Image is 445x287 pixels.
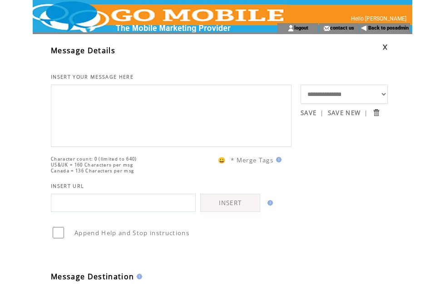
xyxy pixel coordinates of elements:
[361,25,367,32] img: backArrow.gif
[301,109,316,117] a: SAVE
[287,25,294,32] img: account_icon.gif
[231,156,273,164] span: * Merge Tags
[273,157,282,162] img: help.gif
[51,183,84,189] span: INSERT URL
[51,162,133,168] span: US&UK = 160 Characters per msg
[51,156,137,162] span: Character count: 0 (limited to 640)
[372,108,381,117] input: Submit
[265,200,273,206] img: help.gif
[200,194,260,212] a: INSERT
[134,274,142,279] img: help.gif
[51,168,134,174] span: Canada = 136 Characters per msg
[323,25,330,32] img: contact_us_icon.gif
[51,45,115,55] span: Message Details
[74,229,189,237] span: Append Help and Stop instructions
[328,109,361,117] a: SAVE NEW
[294,25,308,30] a: logout
[351,15,406,22] span: Hello [PERSON_NAME]
[368,25,409,31] a: Back to posadmin
[330,25,354,30] a: contact us
[51,74,133,80] span: INSERT YOUR MESSAGE HERE
[218,156,226,164] span: 😀
[51,272,134,282] span: Message Destination
[320,109,324,117] span: |
[364,109,368,117] span: |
